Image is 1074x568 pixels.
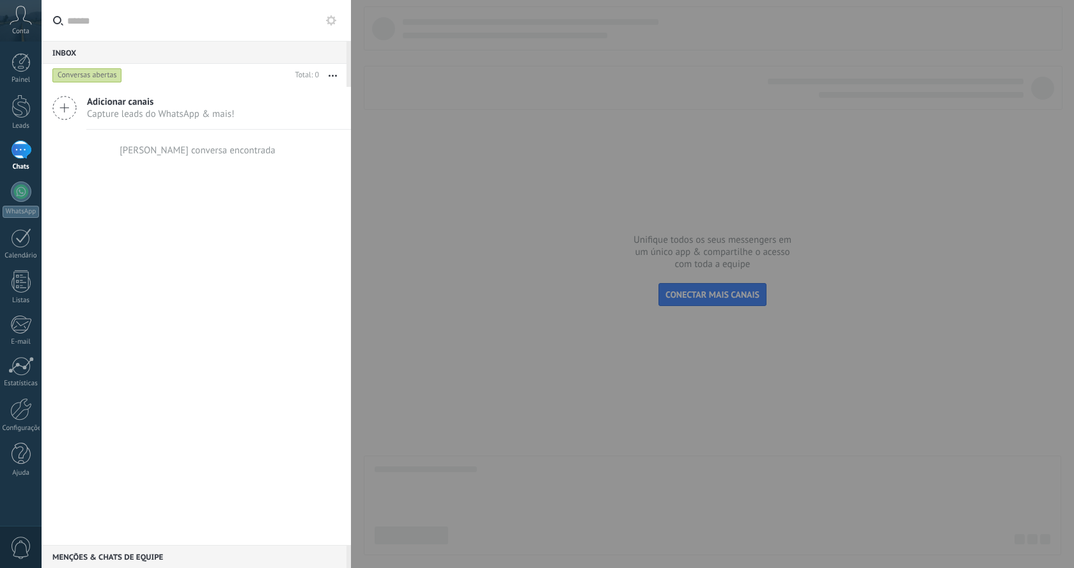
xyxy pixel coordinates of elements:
[290,69,319,82] div: Total: 0
[87,96,235,108] span: Adicionar canais
[52,68,122,83] div: Conversas abertas
[12,27,29,36] span: Conta
[42,545,346,568] div: Menções & Chats de equipe
[120,144,276,157] div: [PERSON_NAME] conversa encontrada
[3,163,40,171] div: Chats
[3,76,40,84] div: Painel
[3,252,40,260] div: Calendário
[3,338,40,346] div: E-mail
[3,469,40,477] div: Ajuda
[3,206,39,218] div: WhatsApp
[3,296,40,305] div: Listas
[42,41,346,64] div: Inbox
[3,380,40,388] div: Estatísticas
[87,108,235,120] span: Capture leads do WhatsApp & mais!
[3,424,40,433] div: Configurações
[3,122,40,130] div: Leads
